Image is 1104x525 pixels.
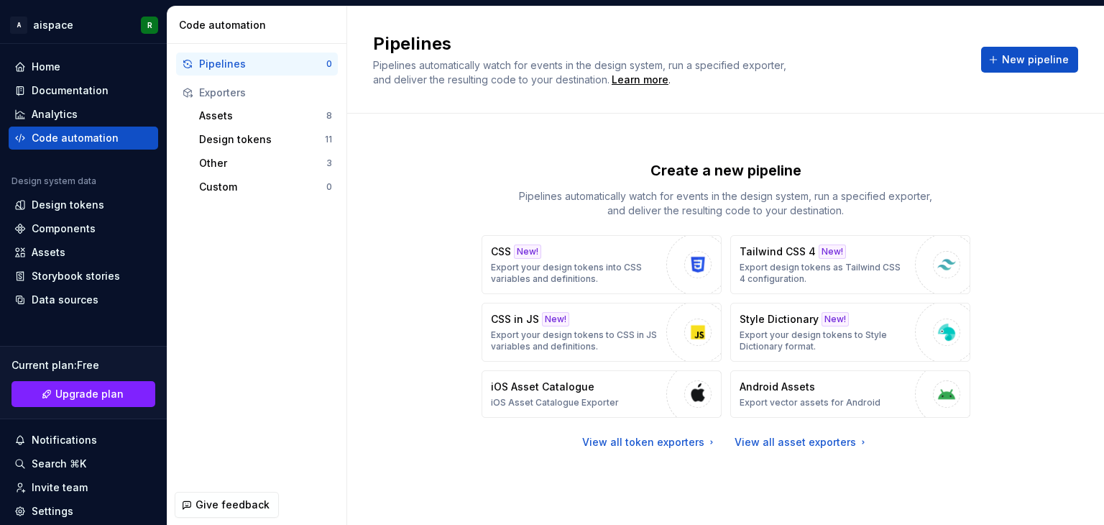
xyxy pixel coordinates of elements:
button: Android AssetsExport vector assets for Android [730,370,970,418]
a: Assets [9,241,158,264]
div: 8 [326,110,332,122]
div: New! [822,312,849,327]
div: Home [32,60,60,74]
span: Upgrade plan [55,387,124,401]
button: iOS Asset CatalogueiOS Asset Catalogue Exporter [482,370,722,418]
p: iOS Asset Catalogue Exporter [491,397,619,408]
div: New! [514,245,541,259]
div: Code automation [32,131,119,145]
button: Style DictionaryNew!Export your design tokens to Style Dictionary format. [730,303,970,362]
p: Create a new pipeline [650,160,801,181]
div: 0 [326,181,332,193]
a: Documentation [9,79,158,102]
div: Other [199,156,326,170]
button: Notifications [9,429,158,452]
span: . [609,75,671,86]
p: Export your design tokens to Style Dictionary format. [740,329,908,352]
div: aispace [33,18,73,32]
button: Tailwind CSS 4New!Export design tokens as Tailwind CSS 4 configuration. [730,235,970,294]
h2: Pipelines [373,32,964,55]
div: Code automation [179,18,341,32]
span: New pipeline [1002,52,1069,67]
button: Assets8 [193,104,338,127]
div: Design tokens [32,198,104,212]
button: Give feedback [175,492,279,518]
p: CSS in JS [491,312,539,327]
div: Invite team [32,480,88,495]
a: Design tokens [9,193,158,216]
div: Pipelines [199,57,326,71]
span: Pipelines automatically watch for events in the design system, run a specified exporter, and deli... [373,59,789,86]
p: Export vector assets for Android [740,397,880,408]
div: Design system data [11,175,96,187]
div: Components [32,222,96,236]
button: Custom0 [193,175,338,198]
a: Invite team [9,476,158,499]
div: A [10,17,27,34]
div: Custom [199,180,326,194]
p: Style Dictionary [740,312,819,327]
p: Pipelines automatically watch for events in the design system, run a specified exporter, and deli... [510,189,942,218]
div: Data sources [32,293,98,307]
div: 11 [325,134,332,145]
div: 3 [326,157,332,169]
a: Storybook stories [9,265,158,288]
div: Storybook stories [32,269,120,283]
div: Exporters [199,86,332,100]
a: Home [9,55,158,78]
div: New! [819,245,846,259]
div: New! [542,312,569,327]
div: Search ⌘K [32,457,86,471]
div: Notifications [32,433,97,447]
button: Other3 [193,152,338,175]
p: iOS Asset Catalogue [491,380,594,394]
a: Components [9,217,158,240]
button: Design tokens11 [193,128,338,151]
a: View all asset exporters [735,435,869,449]
div: Analytics [32,107,78,122]
a: Upgrade plan [11,381,155,407]
div: Design tokens [199,132,325,147]
div: R [147,19,152,31]
p: Android Assets [740,380,815,394]
p: Tailwind CSS 4 [740,245,816,259]
div: Current plan : Free [11,358,155,373]
span: Give feedback [195,498,270,512]
p: Export your design tokens to CSS in JS variables and definitions. [491,329,659,352]
a: Data sources [9,288,158,311]
button: Pipelines0 [176,52,338,76]
button: AaispaceR [3,9,164,40]
p: Export your design tokens into CSS variables and definitions. [491,262,659,285]
a: Settings [9,500,158,523]
button: CSS in JSNew!Export your design tokens to CSS in JS variables and definitions. [482,303,722,362]
div: Settings [32,504,73,519]
a: Code automation [9,127,158,150]
a: View all token exporters [582,435,717,449]
div: Assets [32,245,65,260]
button: CSSNew!Export your design tokens into CSS variables and definitions. [482,235,722,294]
button: New pipeline [981,47,1078,73]
p: CSS [491,245,511,259]
button: Search ⌘K [9,452,158,475]
div: Assets [199,109,326,123]
a: Analytics [9,103,158,126]
div: Documentation [32,83,109,98]
p: Export design tokens as Tailwind CSS 4 configuration. [740,262,908,285]
div: 0 [326,58,332,70]
a: Learn more [612,73,668,87]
